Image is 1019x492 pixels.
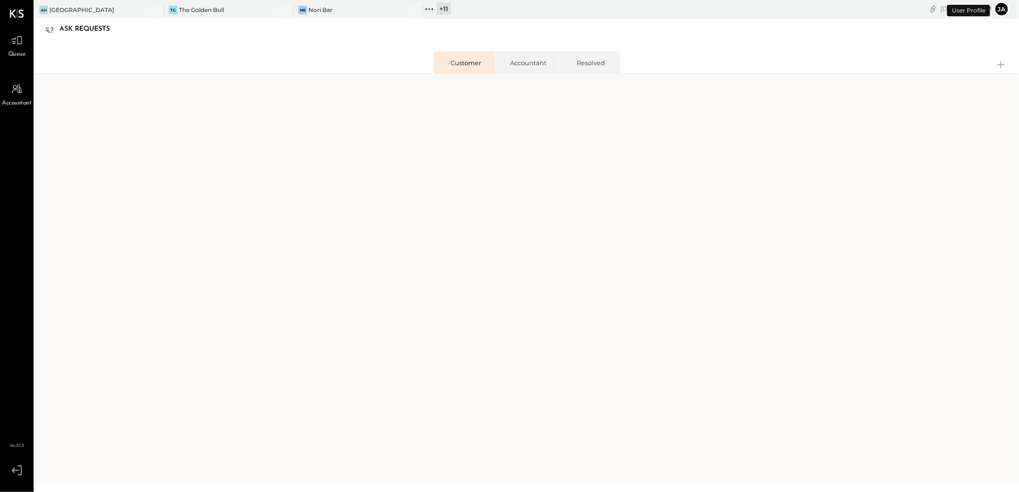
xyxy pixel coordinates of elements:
div: + 11 [437,3,451,15]
a: Queue [0,31,33,59]
div: TG [169,6,178,14]
div: [GEOGRAPHIC_DATA] [49,6,114,14]
div: The Golden Bull [179,6,224,14]
button: ja [994,1,1009,17]
div: AH [39,6,48,14]
div: [DATE] [940,4,992,13]
span: Queue [8,50,26,59]
span: Accountant [2,99,32,108]
div: User Profile [947,5,990,16]
div: NB [298,6,307,14]
div: Customer [443,59,489,67]
div: Nori Bar [308,6,332,14]
div: Accountant [506,59,551,67]
div: copy link [928,4,938,14]
div: Ask Requests [59,22,119,37]
a: Accountant [0,80,33,108]
li: Resolved [558,51,620,74]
